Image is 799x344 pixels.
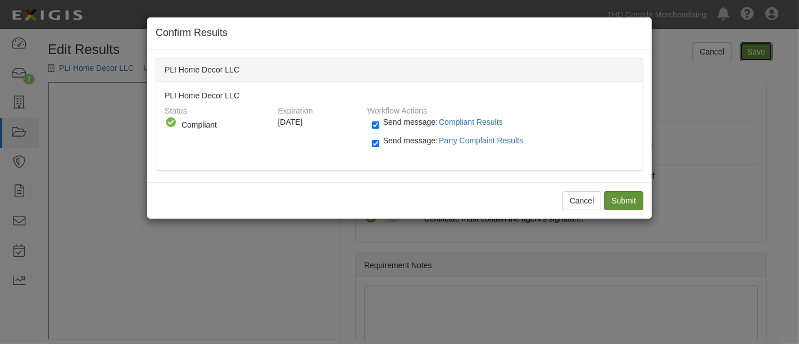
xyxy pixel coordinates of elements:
h4: Confirm Results [156,26,643,40]
span: Compliant Results [439,117,503,126]
span: Send message: [383,117,507,126]
label: Workflow Actions [367,101,427,116]
i: Compliant [165,116,177,129]
div: PLI Home Decor LLC [156,58,643,82]
button: Cancel [562,191,602,210]
button: Send message: [438,115,507,129]
input: Submit [604,191,643,210]
div: PLI Home Decor LLC [156,82,643,170]
label: Status [165,101,187,116]
input: Send message:Compliant Results [372,119,379,132]
span: Send message: [383,136,528,145]
div: [DATE] [278,116,359,128]
button: Send message: [438,133,528,148]
span: Party Complaint Results [439,136,523,145]
label: Expiration [278,101,313,116]
input: Send message:Party Complaint Results [372,137,379,150]
div: Compliant [181,119,266,130]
